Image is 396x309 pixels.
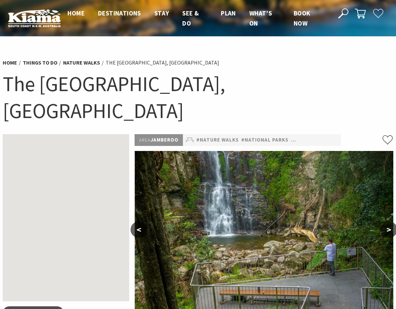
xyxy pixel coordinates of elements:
a: Nature Walks [63,59,100,66]
span: Plan [221,9,236,17]
a: Things To Do [23,59,57,66]
span: Stay [154,9,169,17]
span: Area [139,137,151,143]
a: #Nature Walks [196,136,239,144]
nav: Main Menu [61,8,330,29]
a: #Natural Attractions [291,136,356,144]
span: Book now [294,9,310,27]
span: Destinations [98,9,141,17]
li: The [GEOGRAPHIC_DATA], [GEOGRAPHIC_DATA] [106,59,219,67]
p: Jamberoo [135,134,183,146]
span: Home [67,9,85,17]
a: Home [3,59,17,66]
img: Kiama Logo [8,9,61,27]
span: See & Do [182,9,199,27]
a: #National Parks [241,136,289,144]
button: < [131,222,147,238]
h1: The [GEOGRAPHIC_DATA], [GEOGRAPHIC_DATA] [3,71,393,124]
span: What’s On [249,9,272,27]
